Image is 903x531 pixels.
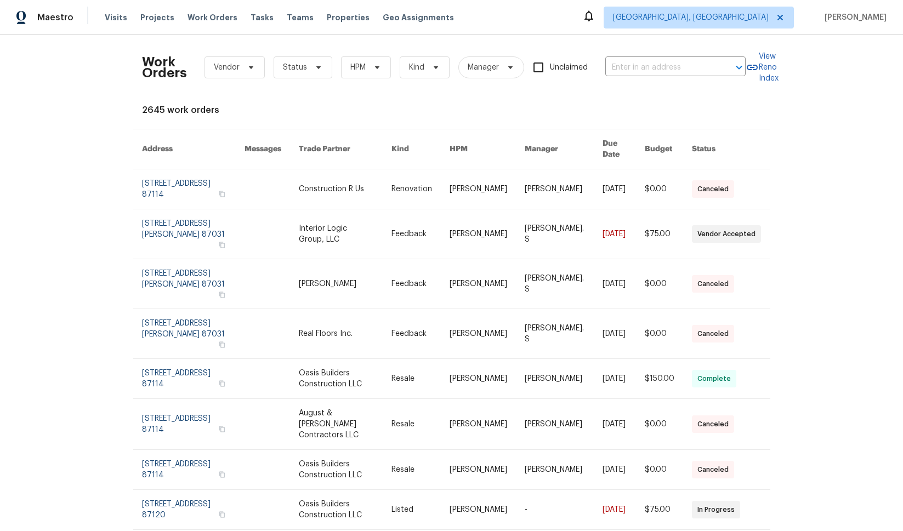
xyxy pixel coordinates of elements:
span: HPM [350,62,366,73]
td: [PERSON_NAME] [441,209,516,259]
span: Work Orders [188,12,237,23]
span: Unclaimed [550,62,588,73]
span: Teams [287,12,314,23]
button: Copy Address [217,340,227,350]
td: - [516,490,594,530]
button: Copy Address [217,424,227,434]
td: [PERSON_NAME]. S [516,259,594,309]
span: Projects [140,12,174,23]
td: Real Floors Inc. [290,309,383,359]
span: Vendor [214,62,240,73]
th: HPM [441,129,516,169]
td: [PERSON_NAME] [441,259,516,309]
td: Renovation [383,169,441,209]
span: Properties [327,12,370,23]
td: [PERSON_NAME] [290,259,383,309]
button: Open [731,60,747,75]
th: Address [133,129,236,169]
td: [PERSON_NAME] [441,169,516,209]
td: [PERSON_NAME] [516,450,594,490]
span: Status [283,62,307,73]
span: Maestro [37,12,73,23]
td: [PERSON_NAME] [516,169,594,209]
span: Tasks [251,14,274,21]
td: Listed [383,490,441,530]
span: Kind [409,62,424,73]
button: Copy Address [217,379,227,389]
td: Construction R Us [290,169,383,209]
th: Trade Partner [290,129,383,169]
a: View Reno Index [746,51,779,84]
td: [PERSON_NAME] [441,399,516,450]
td: [PERSON_NAME] [441,309,516,359]
td: Feedback [383,259,441,309]
span: Visits [105,12,127,23]
td: Resale [383,359,441,399]
span: Geo Assignments [383,12,454,23]
button: Copy Address [217,510,227,519]
button: Copy Address [217,189,227,199]
td: Oasis Builders Construction LLC [290,450,383,490]
td: Resale [383,450,441,490]
td: Feedback [383,209,441,259]
td: [PERSON_NAME] [441,450,516,490]
td: [PERSON_NAME] [441,359,516,399]
td: Feedback [383,309,441,359]
th: Budget [636,129,683,169]
input: Enter in an address [605,59,715,76]
span: Manager [468,62,499,73]
button: Copy Address [217,240,227,250]
th: Manager [516,129,594,169]
td: [PERSON_NAME]. S [516,209,594,259]
th: Messages [236,129,290,169]
td: Oasis Builders Construction LLC [290,359,383,399]
td: [PERSON_NAME] [516,399,594,450]
th: Due Date [594,129,636,169]
td: Interior Logic Group, LLC [290,209,383,259]
div: 2645 work orders [142,105,762,116]
td: Resale [383,399,441,450]
td: [PERSON_NAME] [516,359,594,399]
td: August & [PERSON_NAME] Contractors LLC [290,399,383,450]
h2: Work Orders [142,56,187,78]
button: Copy Address [217,290,227,300]
button: Copy Address [217,470,227,479]
td: Oasis Builders Construction LLC [290,490,383,530]
td: [PERSON_NAME]. S [516,309,594,359]
th: Kind [383,129,441,169]
td: [PERSON_NAME] [441,490,516,530]
span: [GEOGRAPHIC_DATA], [GEOGRAPHIC_DATA] [613,12,769,23]
span: [PERSON_NAME] [820,12,887,23]
th: Status [683,129,770,169]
